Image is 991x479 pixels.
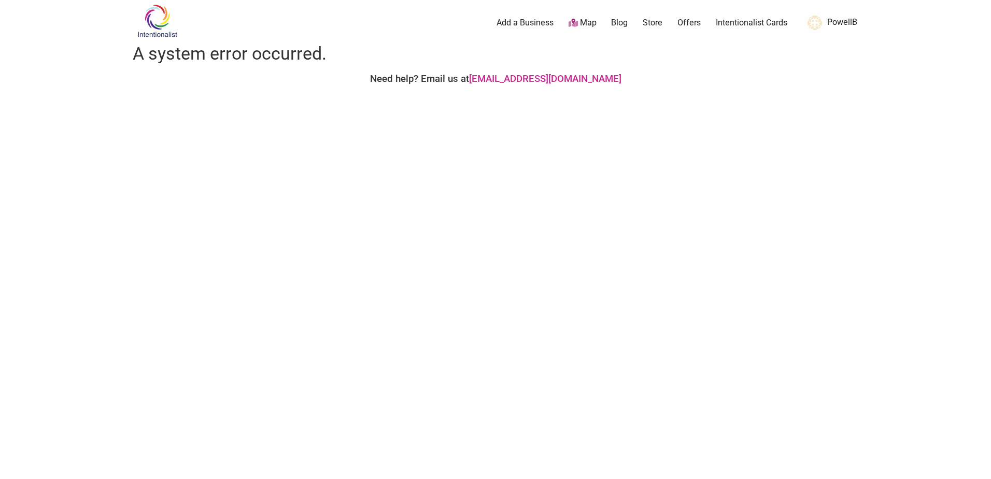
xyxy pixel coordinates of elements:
img: Intentionalist [133,4,182,38]
h1: A system error occurred. [133,41,858,66]
a: Map [569,17,597,29]
a: Add a Business [497,17,554,29]
a: Blog [611,17,628,29]
a: Offers [677,17,701,29]
a: PowellB [802,13,857,32]
a: Store [643,17,662,29]
div: Need help? Email us at [138,72,853,86]
a: Intentionalist Cards [716,17,787,29]
a: [EMAIL_ADDRESS][DOMAIN_NAME] [469,73,621,84]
